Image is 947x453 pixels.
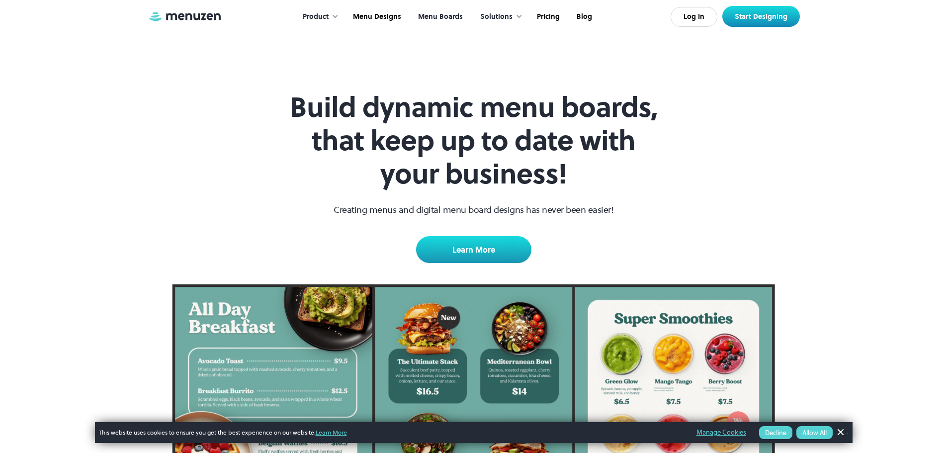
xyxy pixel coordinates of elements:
[567,1,600,32] a: Blog
[722,6,800,27] a: Start Designing
[409,1,470,32] a: Menu Boards
[696,427,746,438] a: Manage Cookies
[480,11,513,22] div: Solutions
[416,236,531,263] a: Learn More
[316,428,347,437] a: Learn More
[470,1,527,32] div: Solutions
[796,426,833,439] button: Allow All
[527,1,567,32] a: Pricing
[303,11,329,22] div: Product
[671,7,717,27] a: Log In
[344,1,409,32] a: Menu Designs
[334,203,613,216] p: Creating menus and digital menu board designs has never been easier!
[759,426,792,439] button: Decline
[283,91,665,191] h1: Build dynamic menu boards, that keep up to date with your business!
[293,1,344,32] div: Product
[833,425,848,440] a: Dismiss Banner
[99,428,683,437] span: This website uses cookies to ensure you get the best experience on our website.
